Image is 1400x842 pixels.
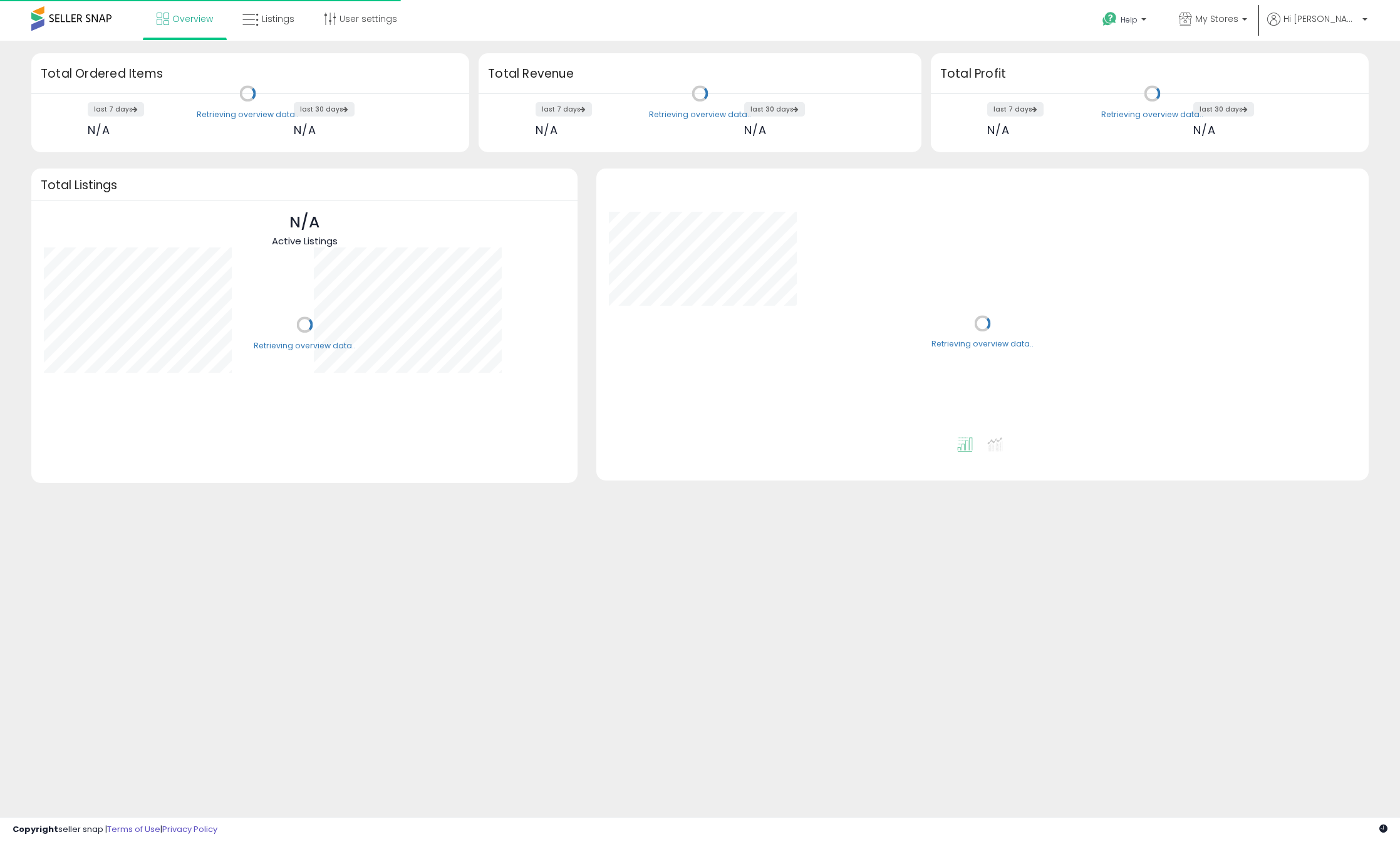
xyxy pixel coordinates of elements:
[254,340,356,351] div: Retrieving overview data..
[262,13,294,25] span: Listings
[931,339,1034,350] div: Retrieving overview data..
[1092,2,1159,41] a: Help
[1283,13,1359,25] span: Hi [PERSON_NAME]
[1267,13,1367,41] a: Hi [PERSON_NAME]
[1195,13,1238,25] span: My Stores
[172,13,213,25] span: Overview
[1121,14,1138,25] span: Help
[1101,109,1203,120] div: Retrieving overview data..
[649,109,751,120] div: Retrieving overview data..
[1102,11,1117,27] i: Get Help
[197,109,299,120] div: Retrieving overview data..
